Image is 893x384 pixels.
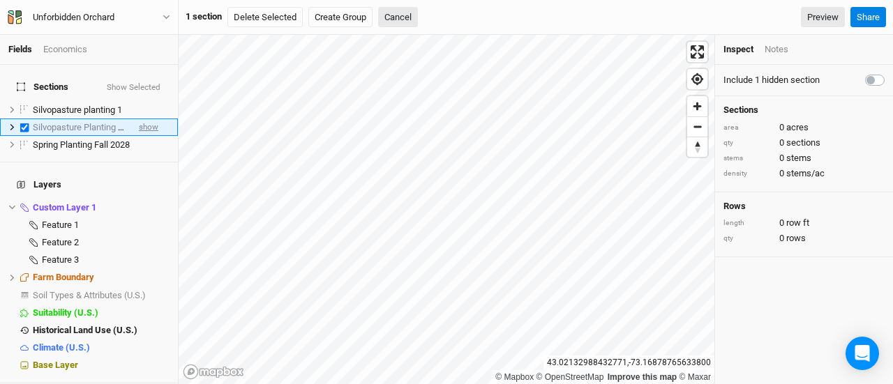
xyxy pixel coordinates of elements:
[8,171,170,199] h4: Layers
[33,290,170,301] div: Soil Types & Attributes (U.S.)
[786,232,806,245] span: rows
[33,272,94,282] span: Farm Boundary
[33,325,170,336] div: Historical Land Use (U.S.)
[33,105,170,116] div: Silvopasture planting 1
[850,7,886,28] button: Share
[801,7,845,28] a: Preview
[227,7,303,28] button: Delete Selected
[42,254,79,265] span: Feature 3
[42,220,170,231] div: Feature 1
[495,372,534,382] a: Mapbox
[687,116,707,137] button: Zoom out
[186,10,222,23] div: 1 section
[786,137,820,149] span: sections
[687,42,707,62] button: Enter fullscreen
[786,167,825,180] span: stems/ac
[765,43,788,56] div: Notes
[679,372,711,382] a: Maxar
[308,7,373,28] button: Create Group
[42,220,79,230] span: Feature 1
[42,237,79,247] span: Feature 2
[33,105,122,115] span: Silvopasture planting 1
[608,372,677,382] a: Improve this map
[786,152,811,164] span: stems
[17,82,68,93] span: Sections
[723,201,885,212] h4: Rows
[723,232,885,245] div: 0
[43,43,87,56] div: Economics
[723,138,772,148] div: qty
[33,139,130,150] span: Spring Planting Fall 2028
[33,325,137,335] span: Historical Land Use (U.S.)
[723,153,772,164] div: stems
[687,69,707,89] button: Find my location
[7,10,171,25] button: Unforbidden Orchard
[723,105,885,116] h4: Sections
[33,290,146,300] span: Soil Types & Attributes (U.S.)
[786,121,809,134] span: acres
[687,137,707,157] button: Reset bearing to north
[33,10,114,24] div: Unforbidden Orchard
[723,43,753,56] div: Inspect
[723,123,772,133] div: area
[42,237,170,248] div: Feature 2
[723,167,885,180] div: 0
[786,217,809,229] span: row ft
[33,202,96,213] span: Custom Layer 1
[543,355,714,370] div: 43.02132988432771 , -73.16878765633800
[723,218,772,229] div: length
[33,272,170,283] div: Farm Boundary
[723,217,885,229] div: 0
[723,152,885,164] div: 0
[33,122,165,132] span: Silvopasture Planting Spring 2026
[687,96,707,116] button: Zoom in
[42,254,170,266] div: Feature 3
[139,118,158,136] span: show
[378,7,418,28] button: Cancel
[33,307,98,318] span: Suitability (U.S.)
[33,122,128,133] div: Silvopasture Planting Spring 2026
[179,35,714,384] canvas: Map
[723,169,772,179] div: density
[846,337,879,370] div: Open Intercom Messenger
[33,360,170,371] div: Base Layer
[33,360,78,370] span: Base Layer
[33,342,90,353] span: Climate (U.S.)
[183,364,244,380] a: Mapbox logo
[106,83,161,93] button: Show Selected
[33,139,170,151] div: Spring Planting Fall 2028
[33,342,170,353] div: Climate (U.S.)
[33,307,170,318] div: Suitability (U.S.)
[723,121,885,134] div: 0
[723,137,885,149] div: 0
[536,372,604,382] a: OpenStreetMap
[723,233,772,244] div: qty
[8,44,32,54] a: Fields
[33,202,170,213] div: Custom Layer 1
[723,74,820,86] label: Include 1 hidden section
